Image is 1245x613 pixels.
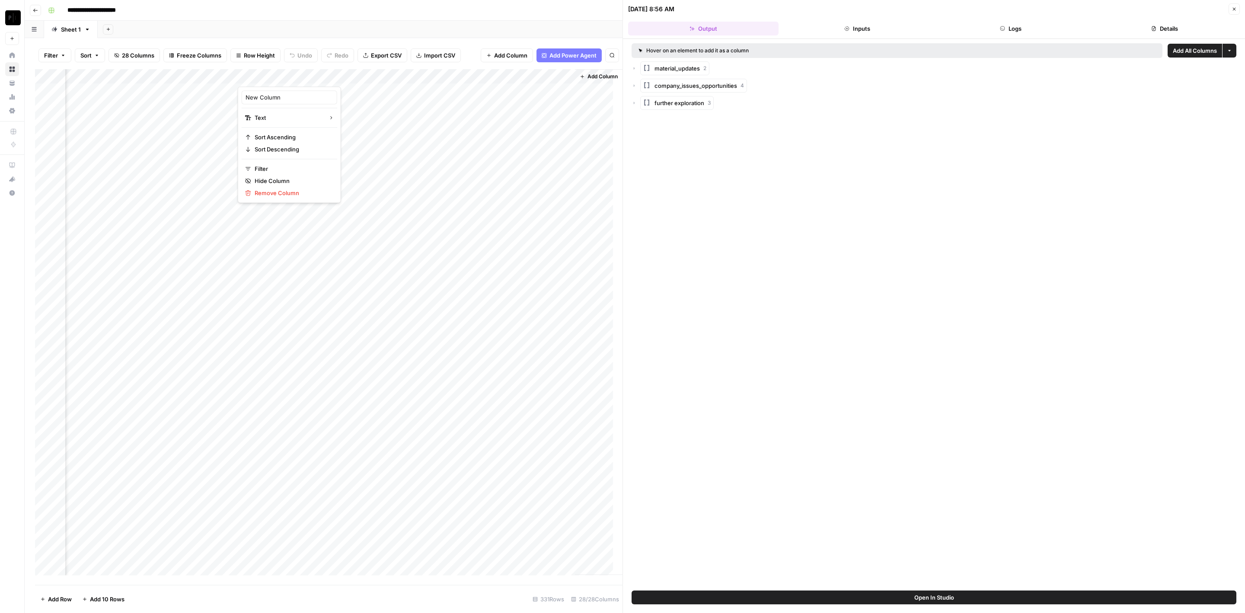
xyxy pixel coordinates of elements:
button: Add Column [481,48,533,62]
span: Sort Descending [255,145,330,154]
a: Home [5,48,19,62]
span: Redo [335,51,348,60]
button: Add 10 Rows [77,592,130,606]
a: Your Data [5,76,19,90]
button: What's new? [5,172,19,186]
span: 4 [741,82,744,90]
span: Add All Columns [1173,46,1217,55]
button: Inputs [782,22,932,35]
div: Sheet 1 [61,25,81,34]
span: further exploration [654,99,704,107]
span: Add Row [48,595,72,603]
div: Hover on an element to add it as a column [638,47,952,55]
span: Open In Studio [914,593,954,602]
span: material_updates [654,64,700,73]
a: Sheet 1 [44,21,98,38]
button: Help + Support [5,186,19,200]
span: Add Power Agent [549,51,597,60]
button: Details [1089,22,1240,35]
button: Add Row [35,592,77,606]
div: What's new? [6,173,19,186]
a: AirOps Academy [5,158,19,172]
button: Filter [38,48,71,62]
span: Undo [297,51,312,60]
span: Add 10 Rows [90,595,124,603]
div: 28/28 Columns [568,592,622,606]
span: Filter [44,51,58,60]
button: Export CSV [358,48,407,62]
span: 2 [703,64,706,72]
button: Add All Columns [1168,44,1222,58]
button: company_issues_opportunities4 [640,79,747,93]
button: Freeze Columns [163,48,227,62]
button: Sort [75,48,105,62]
span: Sort Ascending [255,133,330,141]
button: Logs [936,22,1086,35]
span: Add Column [587,73,618,80]
button: Add Column [576,71,621,82]
button: Output [628,22,779,35]
div: 331 Rows [529,592,568,606]
span: Add Column [494,51,527,60]
span: 3 [708,99,711,107]
span: Hide Column [255,177,330,185]
span: Export CSV [371,51,402,60]
button: Import CSV [411,48,461,62]
span: Freeze Columns [177,51,221,60]
a: Settings [5,104,19,118]
button: further exploration3 [640,96,714,110]
span: 28 Columns [122,51,154,60]
span: Filter [255,164,330,173]
span: Import CSV [424,51,455,60]
button: material_updates2 [640,61,709,75]
button: Undo [284,48,318,62]
button: Add Power Agent [536,48,602,62]
span: Text [255,113,322,122]
span: company_issues_opportunities [654,81,737,90]
div: [DATE] 8:56 AM [628,5,674,13]
a: Usage [5,90,19,104]
span: Remove Column [255,189,330,197]
span: Sort [80,51,92,60]
a: Browse [5,62,19,76]
span: Row Height [244,51,275,60]
button: Workspace: Paragon Intel - Bill / Ty / Colby R&D [5,7,19,29]
button: Row Height [230,48,281,62]
img: Paragon Intel - Bill / Ty / Colby R&D Logo [5,10,21,26]
button: Redo [321,48,354,62]
button: 28 Columns [109,48,160,62]
button: Open In Studio [632,591,1236,604]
